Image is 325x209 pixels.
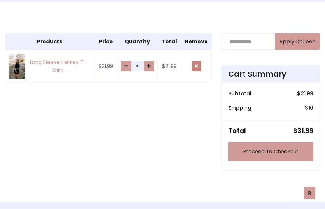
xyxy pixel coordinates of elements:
td: $21.99 [158,50,181,83]
span: 21.99 [301,90,313,97]
th: Quantity [117,34,158,50]
th: Products [5,34,94,50]
span: 31.99 [297,126,313,135]
h6: $ [305,105,313,111]
a: Proceed To Checkout [228,142,313,161]
h6: Shipping [228,105,251,111]
h6: Subtotal [228,90,251,97]
a: Long Sleeve Henley T-Shirt [9,54,90,78]
h6: $ [297,90,313,97]
th: Remove [181,34,212,50]
th: Price [94,34,117,50]
h4: Cart Summary [228,70,313,79]
th: Total [158,34,181,50]
span: 10 [308,104,313,111]
h5: Total [228,127,246,135]
td: $21.99 [94,50,117,83]
h5: $ [293,127,313,135]
button: Apply Coupon [275,33,320,50]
